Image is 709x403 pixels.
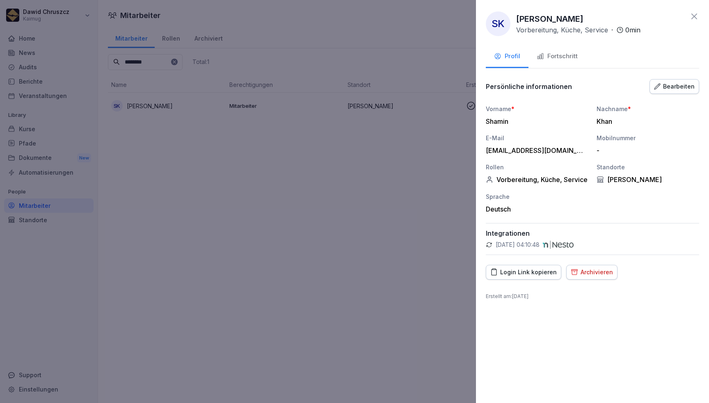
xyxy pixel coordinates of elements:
div: Rollen [486,163,588,171]
div: Sprache [486,192,588,201]
button: Fortschritt [528,46,586,68]
p: [DATE] 04:10:48 [496,241,540,249]
div: Deutsch [486,205,588,213]
div: Nachname [597,105,699,113]
div: Login Link kopieren [490,268,557,277]
button: Archivieren [566,265,618,280]
img: nesto.svg [543,241,574,249]
div: Standorte [597,163,699,171]
div: SK [486,11,510,36]
p: Persönliche informationen [486,82,572,91]
div: Vorbereitung, Küche, Service [486,175,588,184]
p: Erstellt am : [DATE] [486,293,699,300]
div: Bearbeiten [654,82,695,91]
div: Shamin [486,117,584,125]
div: Vorname [486,105,588,113]
p: Vorbereitung, Küche, Service [516,25,608,35]
div: [EMAIL_ADDRESS][DOMAIN_NAME] [486,146,584,155]
button: Login Link kopieren [486,265,561,280]
div: E-Mail [486,134,588,142]
div: Khan [597,117,695,125]
div: · [516,25,640,35]
p: [PERSON_NAME] [516,13,583,25]
div: [PERSON_NAME] [597,175,699,184]
div: - [597,146,695,155]
p: 0 min [625,25,640,35]
p: Integrationen [486,229,699,237]
div: Fortschritt [537,52,578,61]
div: Profil [494,52,520,61]
div: Mobilnummer [597,134,699,142]
div: Archivieren [571,268,613,277]
button: Profil [486,46,528,68]
button: Bearbeiten [650,79,699,94]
